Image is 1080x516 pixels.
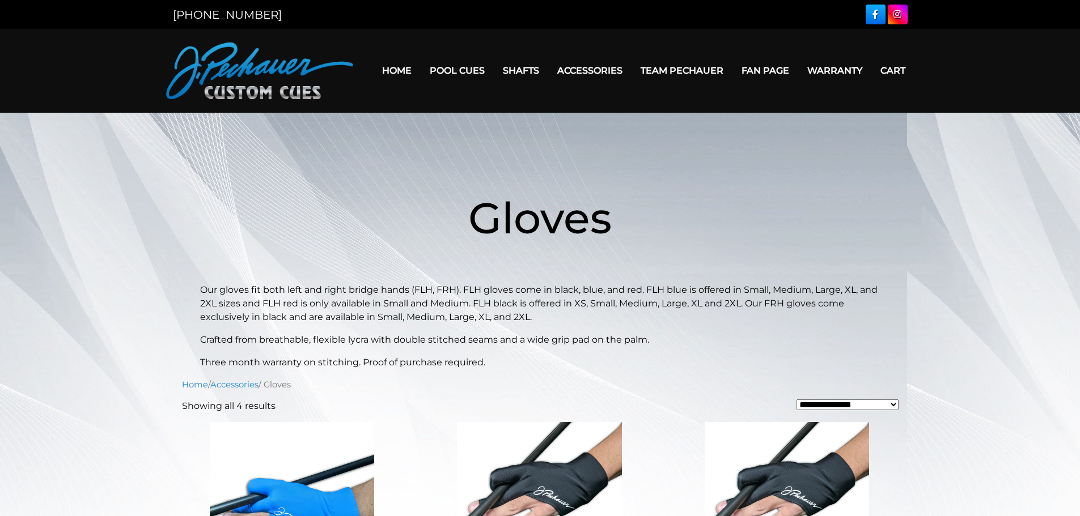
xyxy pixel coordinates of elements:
[548,56,632,85] a: Accessories
[182,379,208,390] a: Home
[200,333,880,347] p: Crafted from breathable, flexible lycra with double stitched seams and a wide grip pad on the palm.
[797,399,899,410] select: Shop order
[871,56,914,85] a: Cart
[182,399,276,413] p: Showing all 4 results
[494,56,548,85] a: Shafts
[421,56,494,85] a: Pool Cues
[468,191,612,244] span: Gloves
[373,56,421,85] a: Home
[732,56,798,85] a: Fan Page
[182,378,899,391] nav: Breadcrumb
[632,56,732,85] a: Team Pechauer
[200,356,880,369] p: Three month warranty on stitching. Proof of purchase required.
[173,8,282,22] a: [PHONE_NUMBER]
[166,42,353,99] img: Pechauer Custom Cues
[210,379,259,390] a: Accessories
[798,56,871,85] a: Warranty
[200,283,880,324] p: Our gloves fit both left and right bridge hands (FLH, FRH). FLH gloves come in black, blue, and r...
